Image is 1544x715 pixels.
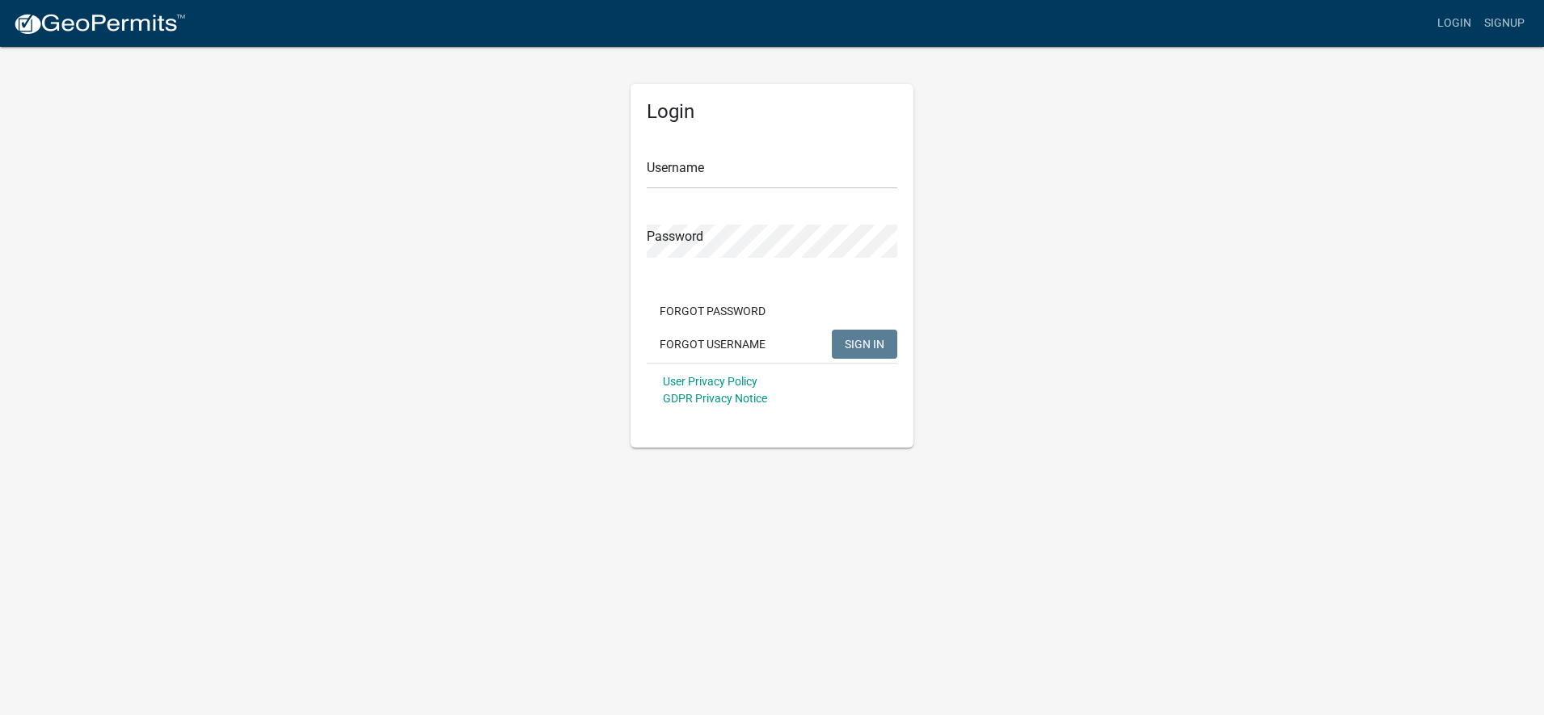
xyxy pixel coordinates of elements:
[845,337,884,350] span: SIGN IN
[1478,8,1531,39] a: Signup
[647,100,897,124] h5: Login
[647,297,778,326] button: Forgot Password
[663,392,767,405] a: GDPR Privacy Notice
[663,375,757,388] a: User Privacy Policy
[832,330,897,359] button: SIGN IN
[1431,8,1478,39] a: Login
[647,330,778,359] button: Forgot Username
